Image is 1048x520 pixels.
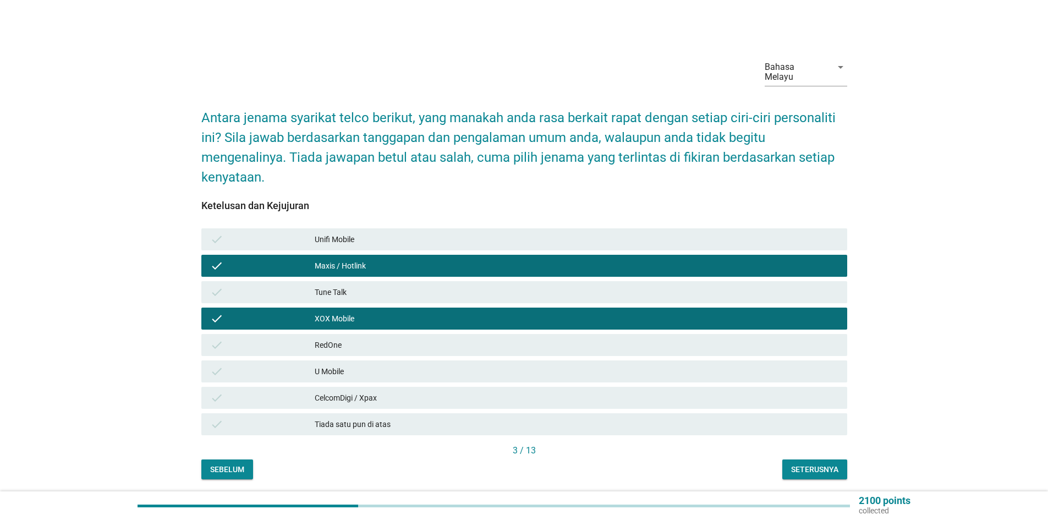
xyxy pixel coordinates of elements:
div: 3 / 13 [201,444,847,457]
i: check [210,312,223,325]
p: collected [859,506,910,516]
div: Seterusnya [791,464,838,475]
i: check [210,286,223,299]
i: check [210,338,223,352]
div: U Mobile [315,365,838,378]
div: RedOne [315,338,838,352]
div: Maxis / Hotlink [315,259,838,272]
div: Ketelusan dan Kejujuran [201,198,847,213]
div: Tune Talk [315,286,838,299]
div: XOX Mobile [315,312,838,325]
p: 2100 points [859,496,910,506]
i: check [210,365,223,378]
div: Sebelum [210,464,244,475]
i: check [210,418,223,431]
i: check [210,259,223,272]
i: arrow_drop_down [834,61,847,74]
i: check [210,233,223,246]
i: check [210,391,223,404]
div: Bahasa Melayu [765,62,825,82]
div: Tiada satu pun di atas [315,418,838,431]
button: Seterusnya [782,459,847,479]
div: Unifi Mobile [315,233,838,246]
h2: Antara jenama syarikat telco berikut, yang manakah anda rasa berkait rapat dengan setiap ciri-cir... [201,97,847,187]
button: Sebelum [201,459,253,479]
div: CelcomDigi / Xpax [315,391,838,404]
